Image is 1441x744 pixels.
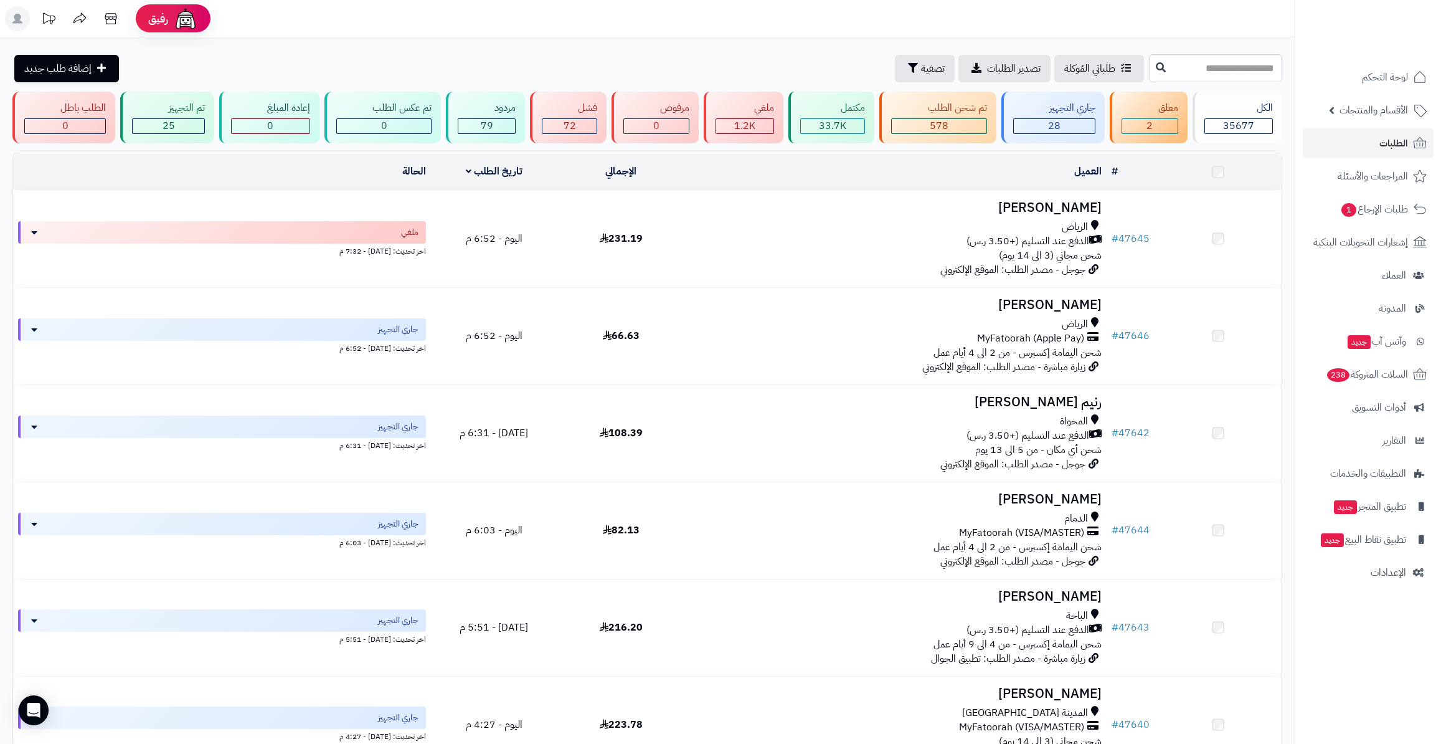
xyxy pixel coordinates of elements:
a: وآتس آبجديد [1303,327,1434,356]
span: 72 [564,118,576,133]
a: تطبيق المتجرجديد [1303,492,1434,522]
span: اليوم - 6:52 م [466,231,522,246]
a: الطلبات [1303,128,1434,158]
div: تم عكس الطلب [336,101,432,115]
a: #47642 [1112,426,1150,441]
span: الإعدادات [1371,564,1406,581]
span: MyFatoorah (Apple Pay) [977,331,1084,346]
div: فشل [542,101,597,115]
button: تصفية [895,55,955,82]
a: جاري التجهيز 28 [999,92,1107,143]
a: الحالة [402,164,426,179]
div: تم التجهيز [132,101,204,115]
span: 66.63 [603,328,640,343]
span: اليوم - 6:52 م [466,328,522,343]
span: # [1112,523,1118,538]
span: العملاء [1382,267,1406,284]
a: ملغي 1.2K [701,92,786,143]
a: #47646 [1112,328,1150,343]
span: # [1112,231,1118,246]
span: شحن أي مكان - من 5 الى 13 يوم [975,442,1102,457]
a: لوحة التحكم [1303,62,1434,92]
a: مردود 79 [443,92,527,143]
div: 72 [542,119,597,133]
span: 1 [1341,203,1357,217]
h3: [PERSON_NAME] [689,298,1102,312]
div: ملغي [716,101,774,115]
a: الطلب باطل 0 [10,92,118,143]
span: تطبيق المتجر [1333,498,1406,515]
span: رفيق [148,11,168,26]
span: زيارة مباشرة - مصدر الطلب: الموقع الإلكتروني [922,360,1085,374]
div: إعادة المبلغ [231,101,310,115]
span: الباحة [1066,609,1088,623]
span: طلبات الإرجاع [1340,201,1408,218]
span: جاري التجهيز [378,323,418,336]
span: جاري التجهيز [378,518,418,530]
span: زيارة مباشرة - مصدر الطلب: تطبيق الجوال [931,651,1085,666]
span: شحن مجاني (3 الى 14 يوم) [999,248,1102,263]
span: 108.39 [600,426,643,441]
a: معلق 2 [1107,92,1189,143]
h3: رنيم [PERSON_NAME] [689,395,1102,409]
span: جوجل - مصدر الطلب: الموقع الإلكتروني [940,262,1085,277]
span: جوجل - مصدر الطلب: الموقع الإلكتروني [940,457,1085,472]
span: 0 [381,118,387,133]
a: #47643 [1112,620,1150,635]
span: تصفية [921,61,945,76]
span: التقارير [1382,432,1406,449]
span: 33.7K [819,118,846,133]
span: شحن اليمامة إكسبرس - من 2 الى 4 أيام عمل [933,345,1102,360]
span: الدفع عند التسليم (+3.50 ر.س) [966,429,1089,443]
a: طلبات الإرجاع1 [1303,194,1434,224]
div: اخر تحديث: [DATE] - 4:27 م [18,729,426,742]
div: مكتمل [800,101,865,115]
span: 35677 [1223,118,1254,133]
div: 25 [133,119,204,133]
a: التقارير [1303,426,1434,455]
h3: [PERSON_NAME] [689,589,1102,604]
a: # [1112,164,1118,179]
a: #47644 [1112,523,1150,538]
span: اليوم - 6:03 م [466,523,522,538]
a: الإعدادات [1303,558,1434,588]
img: ai-face.png [173,6,198,31]
span: [DATE] - 5:51 م [460,620,528,635]
a: تاريخ الطلب [466,164,522,179]
span: تصدير الطلبات [987,61,1041,76]
span: المدينة [GEOGRAPHIC_DATA] [962,706,1088,720]
span: طلباتي المُوكلة [1064,61,1115,76]
span: MyFatoorah (VISA/MASTER) [959,526,1084,540]
a: إضافة طلب جديد [14,55,119,82]
div: تم شحن الطلب [891,101,986,115]
h3: [PERSON_NAME] [689,492,1102,507]
a: تم شحن الطلب 578 [877,92,998,143]
span: إضافة طلب جديد [24,61,92,76]
img: logo-2.png [1356,27,1429,54]
div: 1156 [716,119,773,133]
a: تم التجهيز 25 [118,92,216,143]
span: MyFatoorah (VISA/MASTER) [959,720,1084,735]
span: شحن اليمامة إكسبرس - من 4 الى 9 أيام عمل [933,637,1102,652]
a: إشعارات التحويلات البنكية [1303,227,1434,257]
a: تم عكس الطلب 0 [322,92,443,143]
span: اليوم - 4:27 م [466,717,522,732]
span: # [1112,620,1118,635]
h3: [PERSON_NAME] [689,687,1102,701]
a: فشل 72 [527,92,609,143]
div: 0 [25,119,105,133]
span: إشعارات التحويلات البنكية [1313,234,1408,251]
span: الدفع عند التسليم (+3.50 ر.س) [966,623,1089,637]
span: أدوات التسويق [1352,399,1406,416]
div: 578 [892,119,986,133]
a: التطبيقات والخدمات [1303,459,1434,489]
div: 0 [232,119,309,133]
span: ملغي [401,226,418,239]
span: جديد [1321,533,1344,547]
div: جاري التجهيز [1013,101,1095,115]
span: 0 [267,118,273,133]
span: وآتس آب [1346,333,1406,350]
span: جاري التجهيز [378,614,418,627]
span: الرياض [1062,220,1088,234]
span: 0 [653,118,659,133]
